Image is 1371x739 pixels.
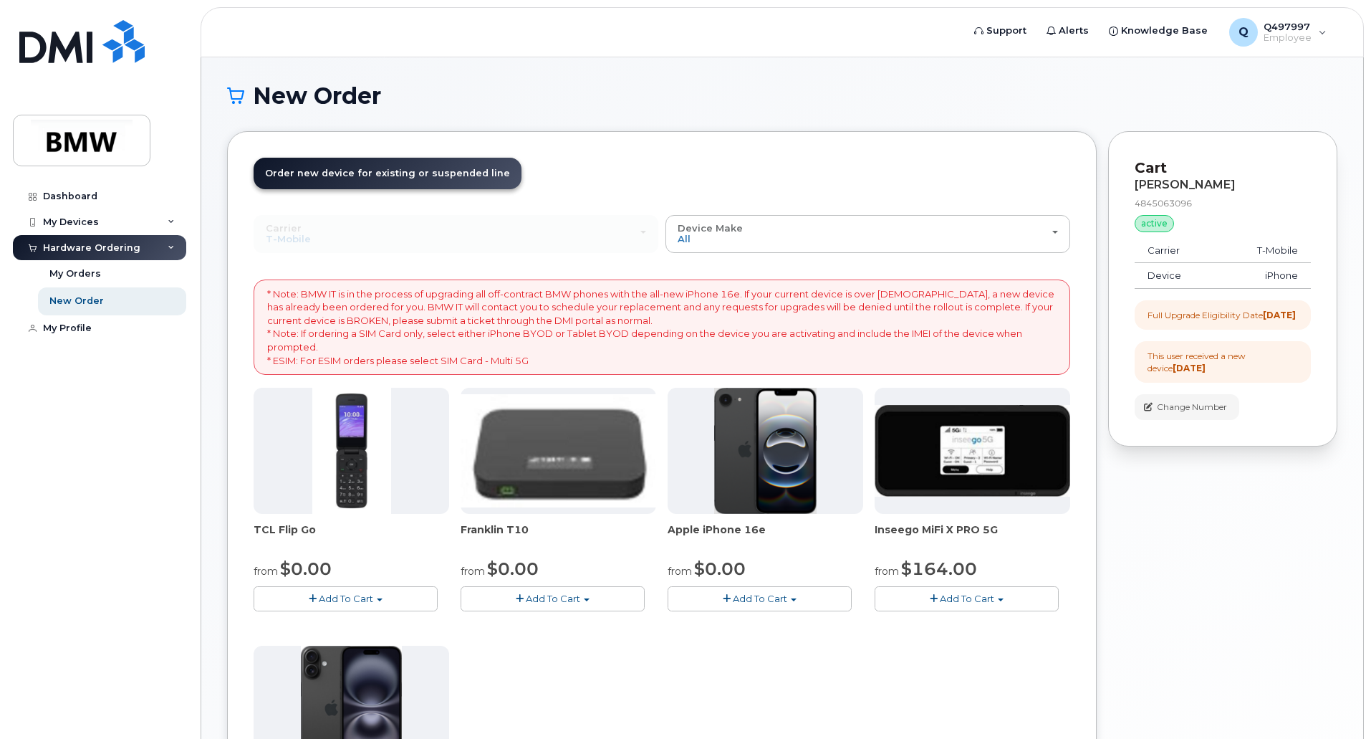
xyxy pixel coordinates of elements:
[678,233,691,244] span: All
[461,586,645,611] button: Add To Cart
[1135,158,1311,178] p: Cart
[319,593,373,604] span: Add To Cart
[254,586,438,611] button: Add To Cart
[1135,215,1174,232] div: active
[668,565,692,578] small: from
[678,222,743,234] span: Device Make
[227,83,1337,108] h1: New Order
[694,558,746,579] span: $0.00
[1135,178,1311,191] div: [PERSON_NAME]
[461,523,656,551] div: Franklin T10
[254,565,278,578] small: from
[1218,263,1311,289] td: iPhone
[875,586,1059,611] button: Add To Cart
[487,558,539,579] span: $0.00
[254,523,449,551] div: TCL Flip Go
[1135,263,1218,289] td: Device
[714,388,817,514] img: iphone16e.png
[1263,310,1296,320] strong: [DATE]
[1218,238,1311,264] td: T-Mobile
[461,565,485,578] small: from
[312,388,391,514] img: TCL_FLIP_MODE.jpg
[901,558,977,579] span: $164.00
[668,523,863,551] div: Apple iPhone 16e
[1135,197,1311,209] div: 4845063096
[668,586,852,611] button: Add To Cart
[1148,309,1296,321] div: Full Upgrade Eligibility Date
[875,405,1070,497] img: cut_small_inseego_5G.jpg
[280,558,332,579] span: $0.00
[267,287,1057,367] p: * Note: BMW IT is in the process of upgrading all off-contract BMW phones with the all-new iPhone...
[1135,394,1239,419] button: Change Number
[875,523,1070,551] div: Inseego MiFi X PRO 5G
[665,215,1070,252] button: Device Make All
[733,593,787,604] span: Add To Cart
[461,394,656,507] img: t10.jpg
[1309,677,1360,728] iframe: Messenger Launcher
[1173,363,1206,373] strong: [DATE]
[940,593,994,604] span: Add To Cart
[875,565,899,578] small: from
[1157,401,1227,414] span: Change Number
[265,168,510,178] span: Order new device for existing or suspended line
[1148,350,1298,374] div: This user received a new device
[526,593,580,604] span: Add To Cart
[1135,238,1218,264] td: Carrier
